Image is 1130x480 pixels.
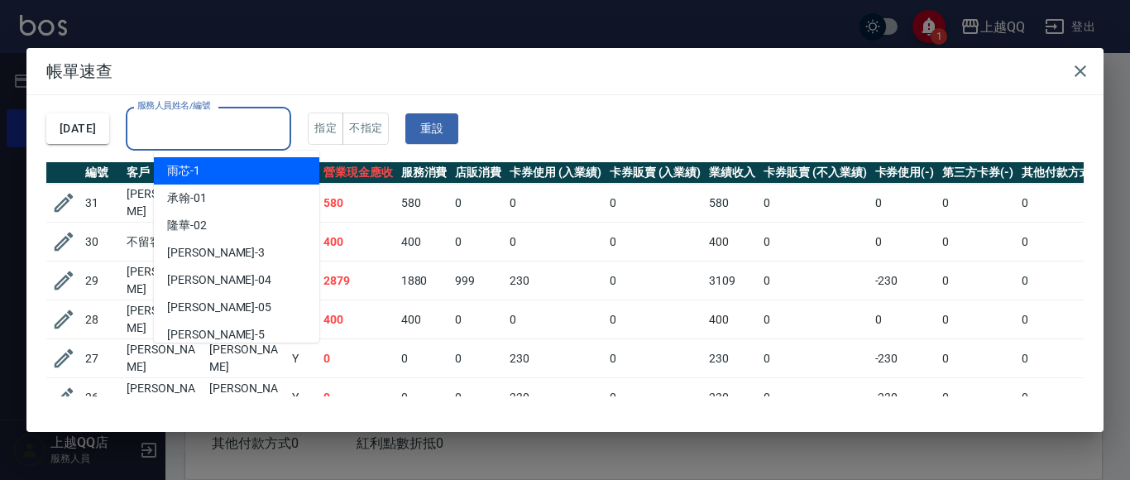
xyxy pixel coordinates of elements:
[397,184,452,223] td: 580
[505,378,606,417] td: 230
[705,162,759,184] th: 業績收入
[451,184,505,223] td: 0
[319,300,397,339] td: 400
[167,190,207,207] span: 承翰 -01
[81,162,122,184] th: 編號
[319,378,397,417] td: 0
[122,300,205,339] td: [PERSON_NAME]
[397,378,452,417] td: 0
[759,184,870,223] td: 0
[288,339,319,378] td: Y
[342,113,389,145] button: 不指定
[606,339,706,378] td: 0
[288,378,319,417] td: Y
[606,378,706,417] td: 0
[759,378,870,417] td: 0
[397,262,452,300] td: 1880
[938,223,1017,262] td: 0
[871,184,939,223] td: 0
[167,326,265,343] span: [PERSON_NAME] -5
[167,162,200,180] span: 雨芯 -1
[705,262,759,300] td: 3109
[606,223,706,262] td: 0
[759,223,870,262] td: 0
[81,300,122,339] td: 28
[167,271,271,289] span: [PERSON_NAME] -04
[319,184,397,223] td: 580
[405,113,458,144] button: 重設
[606,262,706,300] td: 0
[505,184,606,223] td: 0
[451,339,505,378] td: 0
[938,300,1017,339] td: 0
[871,262,939,300] td: -230
[505,339,606,378] td: 230
[705,378,759,417] td: 230
[505,223,606,262] td: 0
[122,223,205,262] td: 不留客資
[205,378,288,417] td: [PERSON_NAME]
[451,162,505,184] th: 店販消費
[1017,223,1108,262] td: 0
[122,262,205,300] td: [PERSON_NAME]
[759,162,870,184] th: 卡券販賣 (不入業績)
[122,162,205,184] th: 客戶
[871,162,939,184] th: 卡券使用(-)
[319,223,397,262] td: 400
[397,339,452,378] td: 0
[759,339,870,378] td: 0
[26,48,1104,94] h2: 帳單速查
[938,184,1017,223] td: 0
[759,262,870,300] td: 0
[122,184,205,223] td: [PERSON_NAME]
[167,299,271,316] span: [PERSON_NAME] -05
[205,339,288,378] td: [PERSON_NAME]
[451,378,505,417] td: 0
[308,113,343,145] button: 指定
[451,300,505,339] td: 0
[137,99,210,112] label: 服務人員姓名/編號
[938,262,1017,300] td: 0
[606,300,706,339] td: 0
[871,378,939,417] td: -230
[451,262,505,300] td: 999
[705,300,759,339] td: 400
[705,339,759,378] td: 230
[397,300,452,339] td: 400
[81,223,122,262] td: 30
[1017,339,1108,378] td: 0
[319,162,397,184] th: 營業現金應收
[81,262,122,300] td: 29
[319,339,397,378] td: 0
[505,162,606,184] th: 卡券使用 (入業績)
[871,300,939,339] td: 0
[1017,184,1108,223] td: 0
[451,223,505,262] td: 0
[122,339,205,378] td: [PERSON_NAME]
[871,339,939,378] td: -230
[81,378,122,417] td: 26
[319,262,397,300] td: 2879
[81,339,122,378] td: 27
[81,184,122,223] td: 31
[938,378,1017,417] td: 0
[1017,162,1108,184] th: 其他付款方式(-)
[705,184,759,223] td: 580
[606,162,706,184] th: 卡券販賣 (入業績)
[1017,262,1108,300] td: 0
[1017,378,1108,417] td: 0
[397,162,452,184] th: 服務消費
[705,223,759,262] td: 400
[759,300,870,339] td: 0
[1017,300,1108,339] td: 0
[606,184,706,223] td: 0
[397,223,452,262] td: 400
[46,113,109,144] button: [DATE]
[871,223,939,262] td: 0
[505,300,606,339] td: 0
[505,262,606,300] td: 230
[122,378,205,417] td: [PERSON_NAME]
[938,162,1017,184] th: 第三方卡券(-)
[167,217,207,234] span: 隆華 -02
[167,244,265,262] span: [PERSON_NAME] -3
